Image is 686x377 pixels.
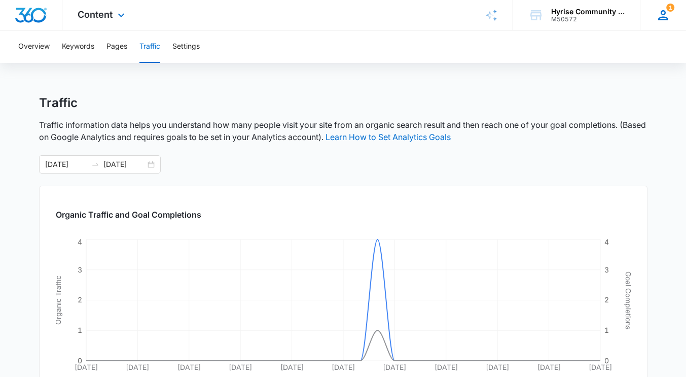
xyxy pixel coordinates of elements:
[53,276,62,325] tspan: Organic Traffic
[604,265,609,274] tspan: 3
[229,363,252,371] tspan: [DATE]
[434,363,457,371] tspan: [DATE]
[604,356,609,365] tspan: 0
[666,4,674,12] span: 1
[39,119,647,143] p: Traffic information data helps you understand how many people visit your site from an organic sea...
[551,8,625,16] div: account name
[177,363,200,371] tspan: [DATE]
[78,356,82,365] tspan: 0
[604,326,609,334] tspan: 1
[139,30,160,63] button: Traffic
[91,160,99,168] span: swap-right
[604,237,609,246] tspan: 4
[486,363,509,371] tspan: [DATE]
[624,271,633,329] tspan: Goal Completions
[62,30,94,63] button: Keywords
[604,295,609,304] tspan: 2
[326,132,451,142] a: Learn How to Set Analytics Goals
[280,363,303,371] tspan: [DATE]
[39,95,78,111] h1: Traffic
[18,30,50,63] button: Overview
[172,30,200,63] button: Settings
[78,326,82,334] tspan: 1
[78,265,82,274] tspan: 3
[78,9,113,20] span: Content
[551,16,625,23] div: account id
[537,363,560,371] tspan: [DATE]
[666,4,674,12] div: notifications count
[332,363,355,371] tspan: [DATE]
[56,209,631,221] h2: Organic Traffic and Goal Completions
[383,363,406,371] tspan: [DATE]
[106,30,127,63] button: Pages
[91,160,99,168] span: to
[75,363,98,371] tspan: [DATE]
[45,159,87,170] input: Start date
[78,237,82,246] tspan: 4
[103,159,146,170] input: End date
[126,363,149,371] tspan: [DATE]
[78,295,82,304] tspan: 2
[589,363,612,371] tspan: [DATE]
